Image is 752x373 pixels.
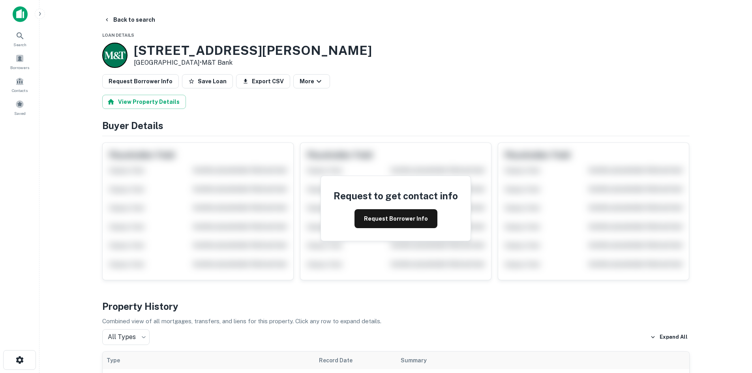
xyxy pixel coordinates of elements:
[182,74,233,88] button: Save Loan
[202,59,233,66] a: M&T Bank
[102,317,690,326] p: Combined view of all mortgages, transfers, and liens for this property. Click any row to expand d...
[315,352,397,369] th: Record Date
[134,58,372,67] p: [GEOGRAPHIC_DATA] •
[13,6,28,22] img: capitalize-icon.png
[13,41,26,48] span: Search
[334,189,458,203] h4: Request to get contact info
[103,352,315,369] th: Type
[236,74,290,88] button: Export CSV
[102,118,690,133] h4: Buyer Details
[14,110,26,116] span: Saved
[713,285,752,322] iframe: Chat Widget
[2,28,37,49] a: Search
[2,74,37,95] a: Contacts
[134,43,372,58] h3: [STREET_ADDRESS][PERSON_NAME]
[102,33,134,37] span: Loan Details
[2,51,37,72] a: Borrowers
[102,329,150,345] div: All Types
[397,352,647,369] th: Summary
[648,331,690,343] button: Expand All
[102,299,690,313] h4: Property History
[101,13,158,27] button: Back to search
[354,209,437,228] button: Request Borrower Info
[12,87,28,94] span: Contacts
[102,74,179,88] button: Request Borrower Info
[293,74,330,88] button: More
[102,95,186,109] button: View Property Details
[2,97,37,118] a: Saved
[10,64,29,71] span: Borrowers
